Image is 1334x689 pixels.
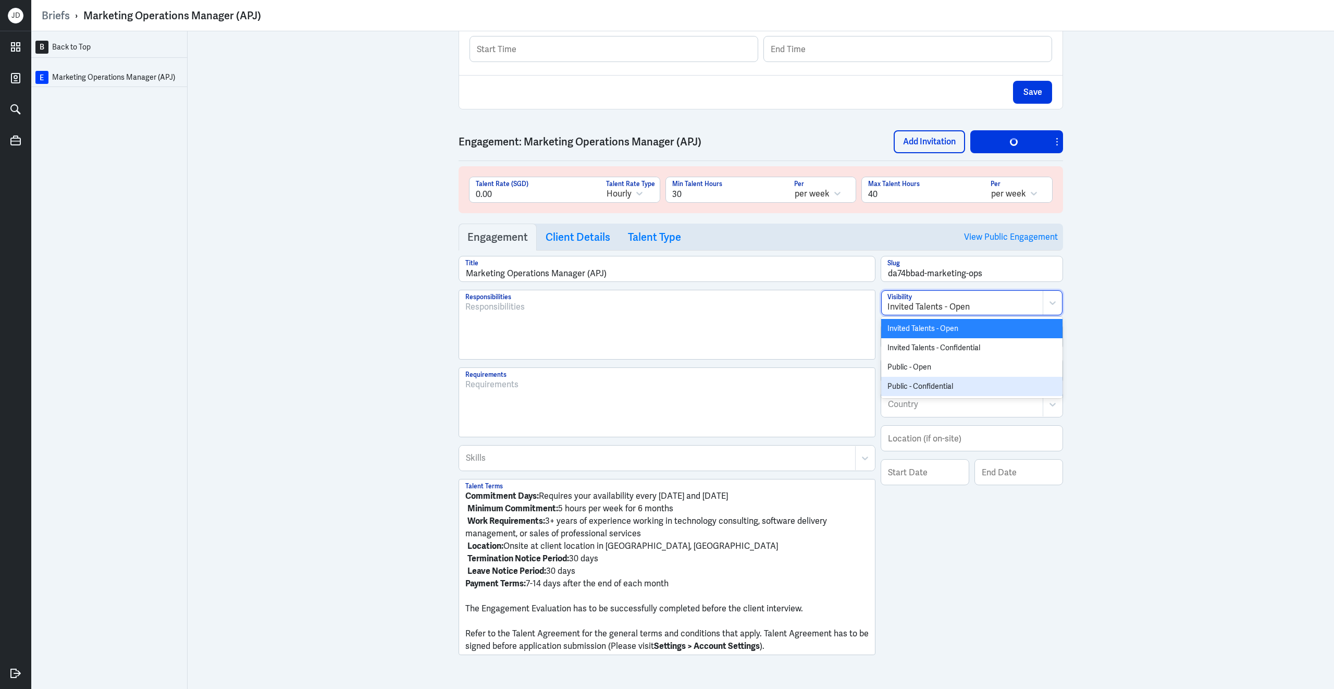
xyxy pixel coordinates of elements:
div: E [35,71,48,84]
input: End Date [975,460,1063,485]
div: Public - Confidential [881,377,1063,396]
div: Marketing Operations Manager (APJ) [83,9,261,22]
input: Talent Rate (SGD) [470,177,600,202]
input: Slug [881,256,1063,281]
input: Start Time [470,36,758,61]
strong: Leave Notice Period: [467,565,546,576]
input: End Time [764,36,1052,61]
a: Briefs [42,9,70,22]
h3: Engagement [467,231,528,243]
strong: Location: [467,540,503,551]
input: Location (if on-site) [881,426,1063,451]
p: › [70,9,83,22]
input: Title [459,256,875,281]
strong: Work Requirements: [467,515,545,526]
a: EMarketing Operations Manager (APJ) [35,71,183,84]
a: View Public Engagement [964,224,1058,250]
p: 5 hours per week for 6 months [465,502,869,515]
input: Min Talent Hours [666,177,788,202]
p: Onsite at client location in [GEOGRAPHIC_DATA], [GEOGRAPHIC_DATA] [465,540,869,552]
button: Add Invitation [894,130,965,153]
p: Requires your availability every [DATE] and [DATE] [465,490,869,502]
div: Public - Open [881,358,1063,377]
div: Invited Talents - Confidential [881,338,1063,358]
p: The Engagement Evaluation has to be successfully completed before the client interview. [465,602,869,615]
button: Save [1013,81,1052,104]
p: 30 days [465,552,869,565]
a: BBack to Top [31,36,187,58]
input: Start Date [881,460,969,485]
div: Invited Talents - Open [881,319,1063,338]
p: 3+ years of experience working in technology consulting, software delivery management, or sales o... [465,515,869,540]
strong: Minimum Commitment: [467,503,558,514]
strong: Termination Notice Period: [467,553,569,564]
strong: Payment Terms: [465,578,526,589]
div: J D [8,8,23,23]
button: Save Engagement [970,130,1051,153]
div: B [35,41,48,54]
strong: Settings > Account Settings [654,641,760,651]
input: Max Talent Hours [862,177,984,202]
strong: Commitment Days: [465,490,539,501]
p: Refer to the Talent Agreement for the general terms and conditions that apply. Talent Agreement h... [465,628,869,653]
p: 7-14 days after the end of each month [465,577,869,590]
h3: Engagement: Marketing Operations Manager (APJ) [459,136,894,148]
h3: Client Details [546,231,610,243]
h3: Talent Type [628,231,681,243]
p: 30 days [465,565,869,577]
